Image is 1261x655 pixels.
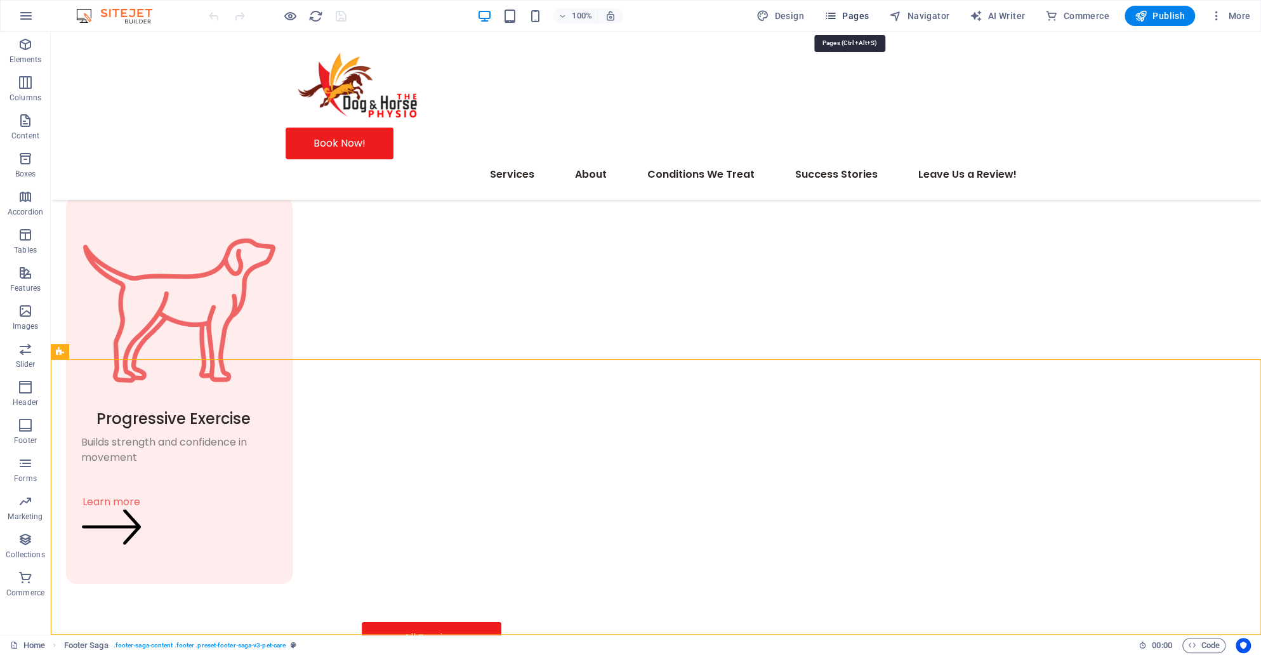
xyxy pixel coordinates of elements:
p: Header [13,397,38,407]
h6: 100% [572,8,592,23]
span: More [1210,10,1250,22]
p: Tables [14,245,37,255]
span: Publish [1135,10,1185,22]
h6: Session time [1139,638,1172,653]
button: Click here to leave preview mode and continue editing [282,8,298,23]
span: AI Writer [970,10,1025,22]
button: Pages [819,6,874,26]
span: Commerce [1045,10,1109,22]
i: This element is a customizable preset [291,642,296,649]
p: Boxes [15,169,36,179]
p: Slider [16,359,36,369]
button: 100% [553,8,598,23]
span: Navigator [889,10,949,22]
button: Code [1182,638,1225,653]
p: Footer [14,435,37,446]
p: Elements [10,55,42,65]
button: Design [751,6,809,26]
img: Editor Logo [73,8,168,23]
span: Code [1188,638,1220,653]
span: 00 00 [1152,638,1172,653]
p: Accordion [8,207,43,217]
p: Images [13,321,39,331]
nav: breadcrumb [64,638,297,653]
span: Pages [824,10,869,22]
div: Design (Ctrl+Alt+Y) [751,6,809,26]
span: . footer-saga-content .footer .preset-footer-saga-v3-pet-care [114,638,286,653]
p: Marketing [8,512,43,522]
button: reload [308,8,323,23]
button: Commerce [1040,6,1114,26]
span: Design [756,10,804,22]
p: Collections [6,550,44,560]
a: Click to cancel selection. Double-click to open Pages [10,638,45,653]
span: Click to select. Double-click to edit [64,638,109,653]
p: Features [10,283,41,293]
button: Publish [1125,6,1195,26]
p: Content [11,131,39,141]
i: Reload page [308,9,323,23]
p: Commerce [6,588,44,598]
p: Columns [10,93,41,103]
button: Usercentrics [1236,638,1251,653]
button: AI Writer [965,6,1030,26]
button: Navigator [884,6,954,26]
span: : [1161,640,1163,650]
p: Forms [14,473,37,484]
button: More [1205,6,1255,26]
